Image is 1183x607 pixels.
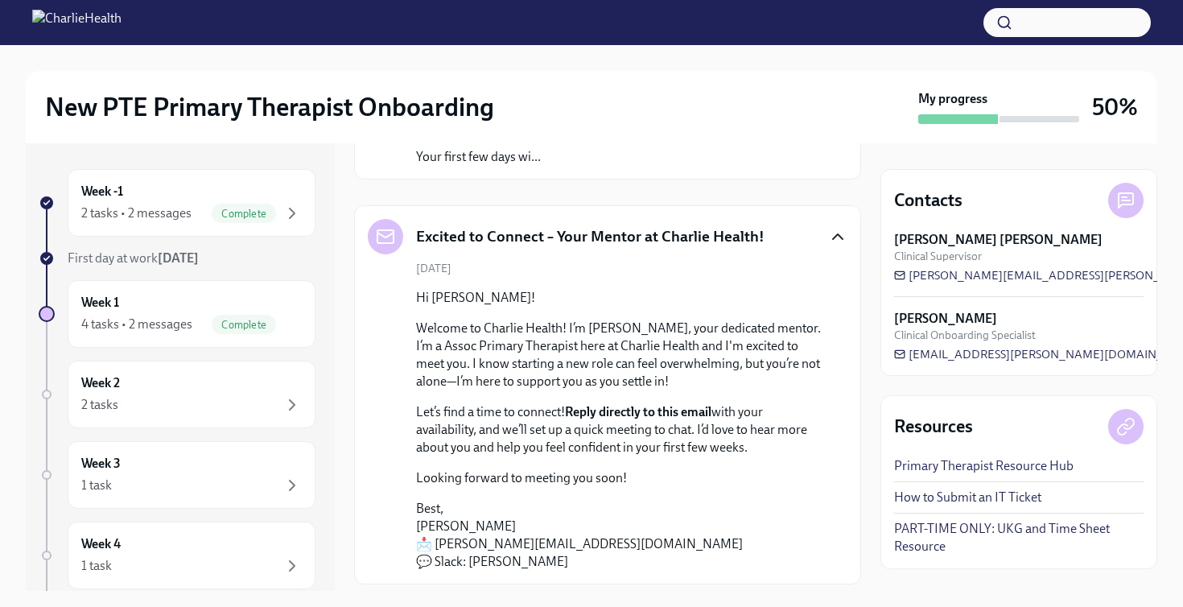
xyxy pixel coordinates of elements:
h4: Contacts [894,188,962,213]
img: CharlieHealth [32,10,122,35]
a: PART-TIME ONLY: UKG and Time Sheet Resource [894,520,1144,555]
p: Let’s find a time to connect! with your availability, and we’ll set up a quick meeting to chat. I... [416,403,822,456]
div: 4 tasks • 2 messages [81,316,192,333]
p: Welcome to Charlie Health! I’m [PERSON_NAME], your dedicated mentor. I’m a Assoc Primary Therapis... [416,320,822,390]
strong: [PERSON_NAME] [894,310,997,328]
span: Complete [212,208,276,220]
a: Primary Therapist Resource Hub [894,457,1074,475]
h6: Week 2 [81,374,120,392]
a: Week 31 task [39,441,315,509]
h6: Week 4 [81,535,121,553]
a: Week -12 tasks • 2 messagesComplete [39,169,315,237]
span: [DATE] [416,261,451,276]
strong: Reply directly to this email [565,404,711,419]
strong: [PERSON_NAME] [PERSON_NAME] [894,231,1103,249]
a: First day at work[DATE] [39,250,315,267]
span: Clinical Supervisor [894,249,982,264]
h6: Week -1 [81,183,123,200]
p: Your first few days wi... [416,148,769,166]
div: 1 task [81,477,112,494]
h5: Excited to Connect – Your Mentor at Charlie Health! [416,226,765,247]
div: 2 tasks • 2 messages [81,204,192,222]
a: Week 14 tasks • 2 messagesComplete [39,280,315,348]
h6: Week 3 [81,455,121,473]
a: Week 22 tasks [39,361,315,428]
strong: My progress [918,90,987,108]
span: Clinical Onboarding Specialist [894,328,1036,343]
div: 1 task [81,557,112,575]
h2: New PTE Primary Therapist Onboarding [45,91,494,123]
p: Hi [PERSON_NAME]! [416,289,822,307]
a: Week 41 task [39,522,315,589]
span: Complete [212,319,276,331]
p: Best, [PERSON_NAME] 📩 [PERSON_NAME][EMAIL_ADDRESS][DOMAIN_NAME] 💬 Slack: [PERSON_NAME] [416,500,822,571]
h4: Resources [894,415,973,439]
div: 2 tasks [81,396,118,414]
p: Looking forward to meeting you soon! [416,469,822,487]
strong: [DATE] [158,250,199,266]
a: How to Submit an IT Ticket [894,489,1041,506]
h3: 50% [1092,93,1138,122]
span: First day at work [68,250,199,266]
h6: Week 1 [81,294,119,312]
